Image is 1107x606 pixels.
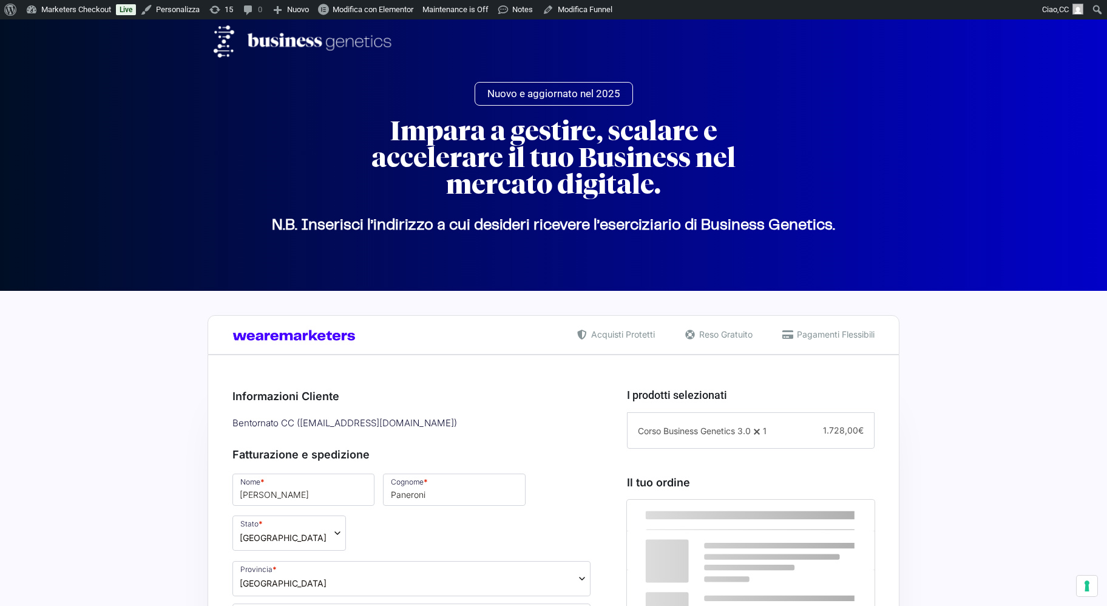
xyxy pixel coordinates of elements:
span: CC [1059,5,1069,14]
h2: Impara a gestire, scalare e accelerare il tuo Business nel mercato digitale. [335,118,772,198]
span: Acquisti Protetti [588,328,655,341]
a: Live [116,4,136,15]
span: 1.728,00 [823,425,864,435]
p: N.B. Inserisci l’indirizzo a cui desideri ricevere l’eserciziario di Business Genetics. [214,225,893,226]
span: Nuovo e aggiornato nel 2025 [487,89,620,99]
th: Subtotale [769,500,875,531]
span: Corso Business Genetics 3.0 [638,426,751,436]
iframe: Customerly Messenger Launcher [10,559,46,595]
span: Reso Gratuito [696,328,753,341]
a: Nuovo e aggiornato nel 2025 [475,82,633,106]
span: Italia [240,531,327,544]
th: Prodotto [627,500,770,531]
span: Bergamo [240,577,327,590]
span: Provincia [232,561,591,596]
td: Corso Business Genetics 3.0 [627,531,770,570]
h3: Il tuo ordine [627,474,875,491]
input: Nome * [232,474,374,505]
span: € [858,425,864,435]
span: Stato [232,516,346,551]
h3: I prodotti selezionati [627,387,875,403]
span: 1 [763,426,767,436]
h3: Informazioni Cliente [232,388,591,404]
span: Pagamenti Flessibili [794,328,875,341]
button: Le tue preferenze relative al consenso per le tecnologie di tracciamento [1077,576,1097,596]
span: Modifica con Elementor [333,5,413,14]
input: Cognome * [383,474,525,505]
h3: Fatturazione e spedizione [232,446,591,463]
div: Bentornato CC ( [EMAIL_ADDRESS][DOMAIN_NAME] ) [228,414,595,434]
